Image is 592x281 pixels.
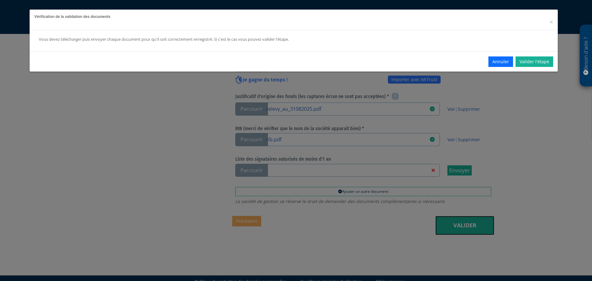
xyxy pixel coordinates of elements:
[39,36,446,42] div: Vous devez télécharger puis envoyer chaque document pour qu'il soit correctement enregistré. Si c...
[582,28,590,84] p: Besoin d'aide ?
[549,18,553,26] span: ×
[549,19,553,25] button: Close
[516,56,553,67] a: Valider l'étape
[34,14,553,19] h5: Vérification de la validation des documents
[488,56,513,67] button: Annuler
